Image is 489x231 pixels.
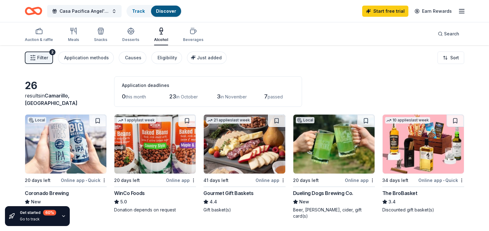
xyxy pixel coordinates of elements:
[114,115,196,174] img: Image for WinCo Foods
[25,92,107,107] div: results
[293,207,375,219] div: Beer, [PERSON_NAME], cider, gift card(s)
[25,93,78,106] span: Camarillo, [GEOGRAPHIC_DATA]
[299,198,309,206] span: New
[122,25,139,45] button: Desserts
[114,189,145,197] div: WinCo Foods
[94,37,107,42] div: Snacks
[117,117,156,124] div: 1 apply last week
[385,117,430,124] div: 10 applies last week
[25,189,69,197] div: Coronado Brewing
[187,52,227,64] button: Just added
[114,207,196,213] div: Donation depends on request
[183,25,203,45] button: Beverages
[296,117,314,123] div: Local
[382,189,417,197] div: The BroBasket
[122,93,126,100] span: 0
[418,176,464,184] div: Online app Quick
[25,93,78,106] span: in
[127,5,182,17] button: TrackDiscover
[362,6,408,17] a: Start free trial
[25,115,106,174] img: Image for Coronado Brewing
[125,54,141,61] div: Causes
[20,217,56,222] div: Go to track
[433,28,464,40] button: Search
[25,25,53,45] button: Auction & raffle
[203,207,285,213] div: Gift basket(s)
[126,94,146,99] span: this month
[438,52,464,64] button: Sort
[156,8,176,14] a: Discover
[49,49,56,55] div: 2
[444,30,459,38] span: Search
[166,176,196,184] div: Online app
[61,176,107,184] div: Online app Quick
[25,37,53,42] div: Auction & raffle
[120,198,127,206] span: 5.0
[169,93,176,100] span: 23
[345,176,375,184] div: Online app
[389,198,396,206] span: 3.4
[203,114,285,213] a: Image for Gourmet Gift Baskets21 applieslast week41 days leftOnline appGourmet Gift Baskets4.4Gif...
[64,54,109,61] div: Application methods
[158,54,177,61] div: Eligibility
[206,117,251,124] div: 21 applies last week
[154,37,168,42] div: Alcohol
[293,177,319,184] div: 20 days left
[94,25,107,45] button: Snacks
[293,115,375,174] img: Image for Dueling Dogs Brewing Co.
[268,94,283,99] span: passed
[68,25,79,45] button: Meals
[443,178,444,183] span: •
[203,177,229,184] div: 41 days left
[197,55,222,60] span: Just added
[37,54,48,61] span: Filter
[68,37,79,42] div: Meals
[176,94,198,99] span: in October
[210,198,217,206] span: 4.4
[154,25,168,45] button: Alcohol
[383,115,464,174] img: Image for The BroBasket
[122,37,139,42] div: Desserts
[203,189,253,197] div: Gourmet Gift Baskets
[122,82,294,89] div: Application deadlines
[86,178,87,183] span: •
[47,5,122,17] button: Casa Pacifica Angel's Spotlight on Style Fashion Show
[58,52,114,64] button: Application methods
[43,210,56,215] div: 60 %
[25,114,107,213] a: Image for Coronado BrewingLocal20 days leftOnline app•QuickCoronado BrewingNewBeer, gift card(s)
[20,210,56,215] div: Get started
[382,207,464,213] div: Discounted gift basket(s)
[204,115,285,174] img: Image for Gourmet Gift Baskets
[25,52,53,64] button: Filter2
[264,93,268,100] span: 7
[450,54,459,61] span: Sort
[114,177,140,184] div: 20 days left
[28,117,46,123] div: Local
[60,7,109,15] span: Casa Pacifica Angel's Spotlight on Style Fashion Show
[114,114,196,213] a: Image for WinCo Foods1 applylast week20 days leftOnline appWinCo Foods5.0Donation depends on request
[293,189,353,197] div: Dueling Dogs Brewing Co.
[382,114,464,213] a: Image for The BroBasket10 applieslast week34 days leftOnline app•QuickThe BroBasket3.4Discounted ...
[293,114,375,219] a: Image for Dueling Dogs Brewing Co.Local20 days leftOnline appDueling Dogs Brewing Co.NewBeer, [PE...
[132,8,145,14] a: Track
[220,94,247,99] span: in November
[31,198,41,206] span: New
[25,4,42,18] a: Home
[217,93,220,100] span: 3
[382,177,408,184] div: 34 days left
[183,37,203,42] div: Beverages
[119,52,146,64] button: Causes
[151,52,182,64] button: Eligibility
[25,79,107,92] div: 26
[256,176,286,184] div: Online app
[25,177,51,184] div: 20 days left
[411,6,456,17] a: Earn Rewards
